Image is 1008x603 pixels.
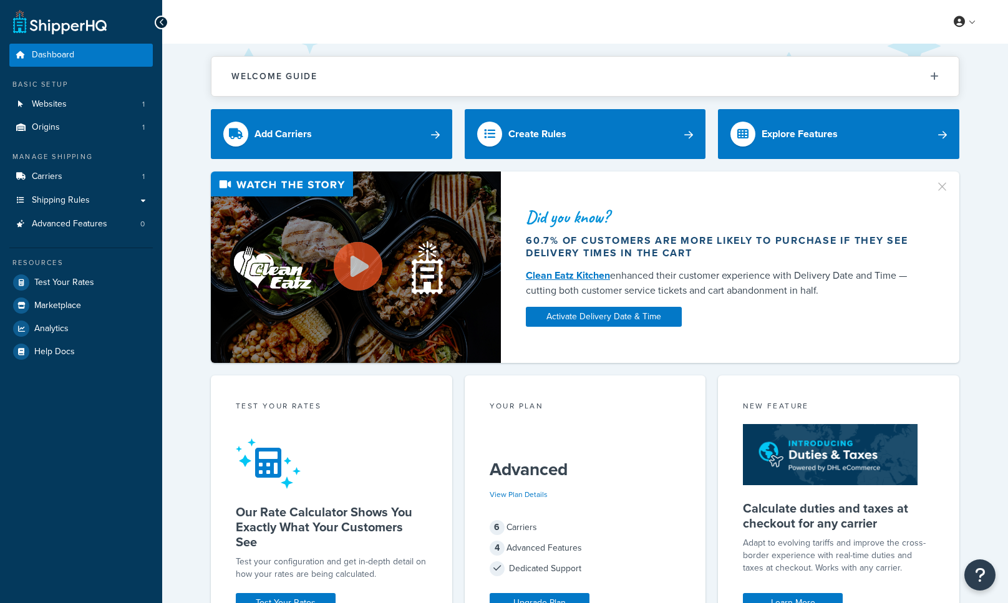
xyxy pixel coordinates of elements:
[9,116,153,139] li: Origins
[34,347,75,357] span: Help Docs
[490,519,681,536] div: Carriers
[142,122,145,133] span: 1
[142,99,145,110] span: 1
[964,559,996,591] button: Open Resource Center
[526,268,610,282] a: Clean Eatz Kitchen
[508,125,566,143] div: Create Rules
[211,57,959,96] button: Welcome Guide
[490,541,505,556] span: 4
[142,171,145,182] span: 1
[526,208,920,226] div: Did you know?
[762,125,838,143] div: Explore Features
[9,271,153,294] a: Test Your Rates
[9,317,153,340] a: Analytics
[490,539,681,557] div: Advanced Features
[9,165,153,188] a: Carriers1
[9,165,153,188] li: Carriers
[526,234,920,259] div: 60.7% of customers are more likely to purchase if they see delivery times in the cart
[32,195,90,206] span: Shipping Rules
[9,294,153,317] a: Marketplace
[9,213,153,236] a: Advanced Features0
[32,50,74,60] span: Dashboard
[490,520,505,535] span: 6
[526,268,920,298] div: enhanced their customer experience with Delivery Date and Time — cutting both customer service ti...
[32,171,62,182] span: Carriers
[490,400,681,415] div: Your Plan
[9,44,153,67] a: Dashboard
[32,122,60,133] span: Origins
[743,501,934,531] h5: Calculate duties and taxes at checkout for any carrier
[140,219,145,229] span: 0
[9,79,153,90] div: Basic Setup
[9,213,153,236] li: Advanced Features
[254,125,312,143] div: Add Carriers
[9,340,153,363] a: Help Docs
[490,460,681,480] h5: Advanced
[34,324,69,334] span: Analytics
[743,400,934,415] div: New Feature
[32,99,67,110] span: Websites
[526,307,682,327] a: Activate Delivery Date & Time
[9,258,153,268] div: Resources
[9,93,153,116] li: Websites
[211,171,501,363] img: Video thumbnail
[236,504,427,549] h5: Our Rate Calculator Shows You Exactly What Your Customers See
[9,93,153,116] a: Websites1
[9,116,153,139] a: Origins1
[465,109,706,159] a: Create Rules
[236,400,427,415] div: Test your rates
[34,301,81,311] span: Marketplace
[9,152,153,162] div: Manage Shipping
[743,537,934,574] p: Adapt to evolving tariffs and improve the cross-border experience with real-time duties and taxes...
[9,189,153,212] a: Shipping Rules
[490,489,548,500] a: View Plan Details
[231,72,317,81] h2: Welcome Guide
[236,556,427,581] div: Test your configuration and get in-depth detail on how your rates are being calculated.
[490,560,681,577] div: Dedicated Support
[718,109,959,159] a: Explore Features
[32,219,107,229] span: Advanced Features
[211,109,452,159] a: Add Carriers
[34,277,94,288] span: Test Your Rates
